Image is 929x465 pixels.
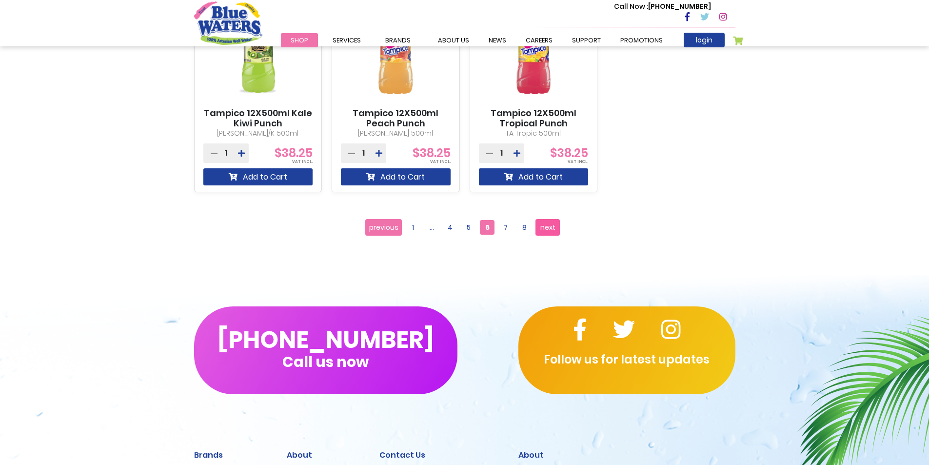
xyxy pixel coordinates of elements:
[369,220,398,235] span: previous
[517,220,532,235] a: 8
[443,220,457,235] a: 4
[287,450,365,460] h2: About
[385,36,411,45] span: Brands
[611,33,672,47] a: Promotions
[203,128,313,139] p: [PERSON_NAME]/K 500ml
[275,145,313,161] span: $38.25
[550,145,588,161] span: $38.25
[479,168,589,185] button: Add to Cart
[341,128,451,139] p: [PERSON_NAME] 500ml
[516,33,562,47] a: careers
[684,33,725,47] a: login
[518,351,735,368] p: Follow us for latest updates
[424,220,439,235] a: ...
[194,450,272,460] h2: Brands
[535,219,560,236] a: next
[203,108,313,129] a: Tampico 12X500ml Kale Kiwi Punch
[379,450,504,460] h2: Contact Us
[341,168,451,185] button: Add to Cart
[428,33,479,47] a: about us
[479,108,589,129] a: Tampico 12X500ml Tropical Punch
[461,220,476,235] a: 5
[518,450,735,460] h2: About
[480,220,494,235] span: 6
[194,1,262,44] a: store logo
[333,36,361,45] span: Services
[413,145,451,161] span: $38.25
[540,220,555,235] span: next
[562,33,611,47] a: support
[341,108,451,129] a: Tampico 12X500ml Peach Punch
[291,36,308,45] span: Shop
[282,359,369,364] span: Call us now
[406,220,420,235] a: 1
[203,168,313,185] button: Add to Cart
[365,219,402,236] a: previous
[479,33,516,47] a: News
[614,1,711,12] p: [PHONE_NUMBER]
[498,220,513,235] a: 7
[614,1,648,11] span: Call Now :
[194,306,457,394] button: [PHONE_NUMBER]Call us now
[479,128,589,139] p: TA Tropic 500ml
